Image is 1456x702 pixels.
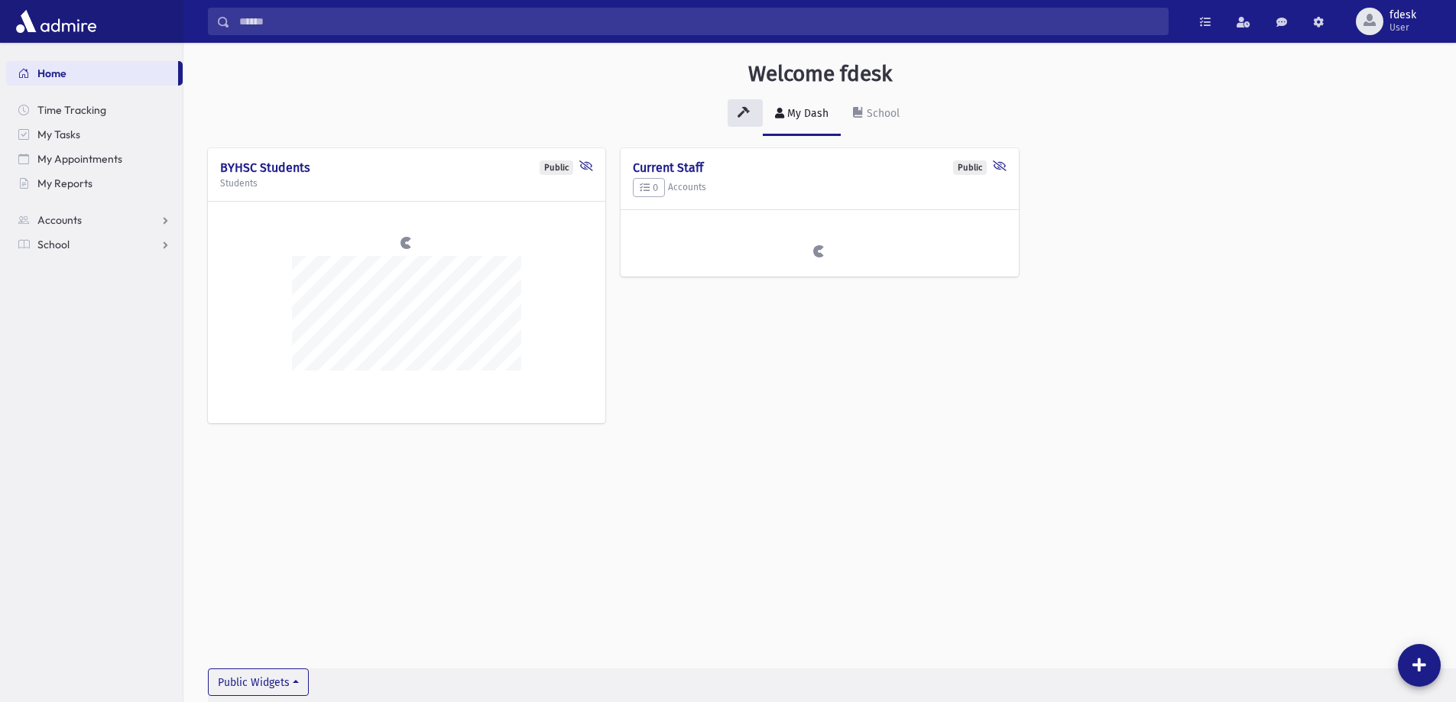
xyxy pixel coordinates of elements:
span: My Reports [37,176,92,190]
span: School [37,238,70,251]
img: AdmirePro [12,6,100,37]
span: Accounts [37,213,82,227]
span: fdesk [1390,9,1416,21]
a: Accounts [6,208,183,232]
span: My Appointments [37,152,122,166]
span: My Tasks [37,128,80,141]
div: My Dash [784,107,829,120]
h3: Welcome fdesk [748,61,892,87]
input: Search [230,8,1168,35]
span: Time Tracking [37,103,106,117]
div: Public [953,160,987,175]
button: Public Widgets [208,668,309,696]
a: My Dash [763,93,841,136]
h4: Current Staff [633,160,1006,175]
h5: Students [220,178,593,189]
div: School [864,107,900,120]
span: User [1390,21,1416,34]
a: My Tasks [6,122,183,147]
span: Home [37,66,66,80]
a: Time Tracking [6,98,183,122]
a: School [6,232,183,257]
h4: BYHSC Students [220,160,593,175]
a: My Appointments [6,147,183,171]
span: 0 [640,182,658,193]
h5: Accounts [633,178,1006,198]
button: 0 [633,178,665,198]
a: Home [6,61,178,86]
a: My Reports [6,171,183,196]
a: School [841,93,912,136]
div: Public [540,160,573,175]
